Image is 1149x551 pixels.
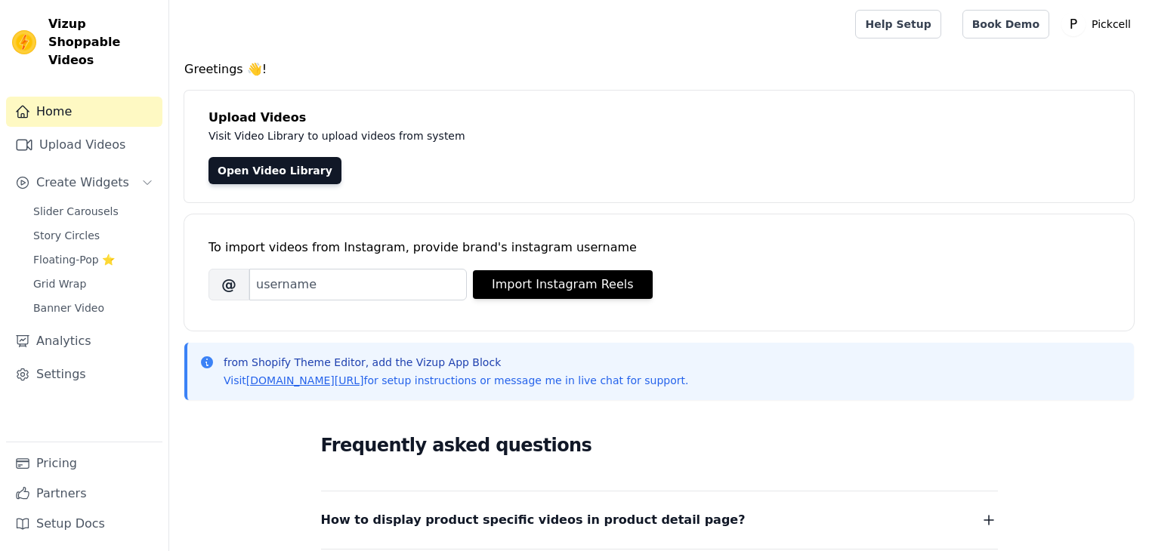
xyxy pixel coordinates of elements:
[24,273,162,294] a: Grid Wrap
[321,430,998,460] h2: Frequently asked questions
[208,269,249,300] span: @
[6,479,162,509] a: Partners
[24,201,162,222] a: Slider Carousels
[855,10,941,38] a: Help Setup
[184,60,1134,78] h4: Greetings 👋!
[224,355,688,370] p: from Shopify Theme Editor, add the Vizup App Block
[48,15,156,69] span: Vizup Shoppable Videos
[249,269,467,300] input: username
[321,509,998,531] button: How to display product specific videos in product detail page?
[321,509,746,531] span: How to display product specific videos in product detail page?
[208,157,341,184] a: Open Video Library
[24,225,162,246] a: Story Circles
[208,239,1110,257] div: To import videos from Instagram, provide brand's instagram username
[6,359,162,389] a: Settings
[6,448,162,479] a: Pricing
[33,204,119,219] span: Slider Carousels
[1086,11,1137,38] p: Pickcell
[33,228,100,243] span: Story Circles
[1061,11,1137,38] button: P Pickcell
[24,249,162,270] a: Floating-Pop ⭐
[33,252,115,267] span: Floating-Pop ⭐
[962,10,1049,38] a: Book Demo
[33,300,104,316] span: Banner Video
[6,97,162,127] a: Home
[208,109,1110,127] h4: Upload Videos
[6,168,162,198] button: Create Widgets
[24,297,162,319] a: Banner Video
[6,509,162,539] a: Setup Docs
[33,276,86,291] span: Grid Wrap
[6,326,162,356] a: Analytics
[36,174,129,192] span: Create Widgets
[12,30,36,54] img: Vizup
[208,127,885,145] p: Visit Video Library to upload videos from system
[224,373,688,388] p: Visit for setup instructions or message me in live chat for support.
[246,374,364,386] a: [DOMAIN_NAME][URL]
[1070,17,1077,32] text: P
[6,130,162,160] a: Upload Videos
[473,270,653,299] button: Import Instagram Reels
